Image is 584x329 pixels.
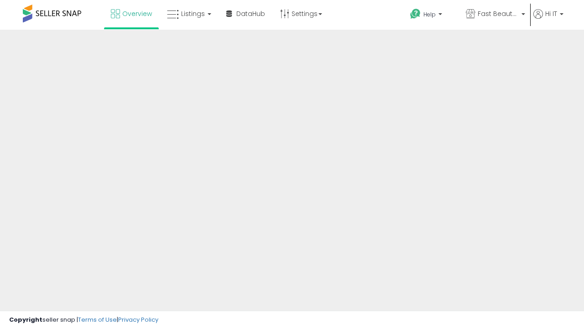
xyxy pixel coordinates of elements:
[545,9,557,18] span: Hi IT
[478,9,519,18] span: Fast Beauty ([GEOGRAPHIC_DATA])
[423,11,436,18] span: Help
[9,315,42,324] strong: Copyright
[9,316,158,324] div: seller snap | |
[122,9,152,18] span: Overview
[410,8,421,20] i: Get Help
[118,315,158,324] a: Privacy Policy
[181,9,205,18] span: Listings
[236,9,265,18] span: DataHub
[78,315,117,324] a: Terms of Use
[533,9,563,30] a: Hi IT
[403,1,458,30] a: Help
